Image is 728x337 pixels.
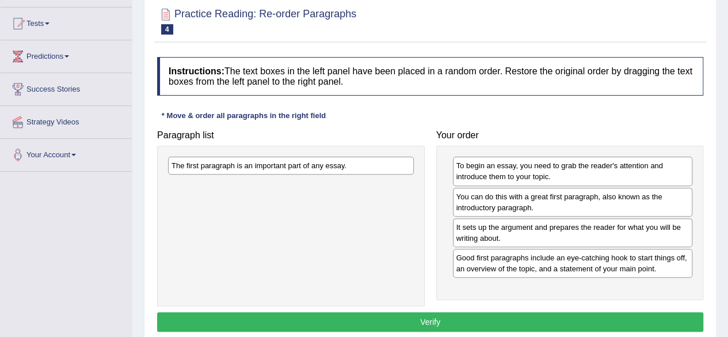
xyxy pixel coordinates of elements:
[1,7,132,36] a: Tests
[157,130,425,141] h4: Paragraph list
[1,40,132,69] a: Predictions
[157,312,703,332] button: Verify
[169,66,224,76] b: Instructions:
[1,73,132,102] a: Success Stories
[1,139,132,168] a: Your Account
[453,157,693,185] div: To begin an essay, you need to grab the reader's attention and introduce them to your topic.
[157,110,330,121] div: * Move & order all paragraphs in the right field
[168,157,414,175] div: The first paragraph is an important part of any essay.
[157,6,356,35] h2: Practice Reading: Re-order Paragraphs
[436,130,704,141] h4: Your order
[453,249,693,278] div: Good first paragraphs include an eye-catching hook to start things off, an overview of the topic,...
[1,106,132,135] a: Strategy Videos
[157,57,703,96] h4: The text boxes in the left panel have been placed in a random order. Restore the original order b...
[453,188,693,217] div: You can do this with a great first paragraph, also known as the introductory paragraph.
[453,218,693,247] div: It sets up the argument and prepares the reader for what you will be writing about.
[161,24,173,35] span: 4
